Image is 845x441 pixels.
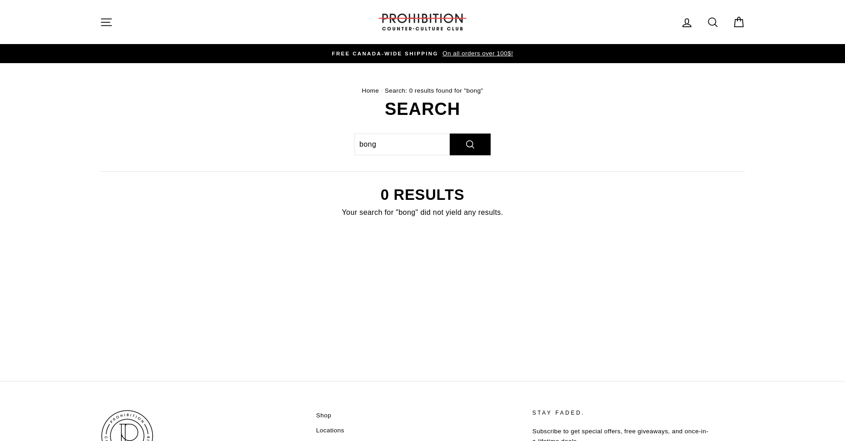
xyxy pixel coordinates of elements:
[102,49,743,59] a: FREE CANADA-WIDE SHIPPING On all orders over 100$!
[316,424,344,437] a: Locations
[381,87,383,94] span: /
[100,86,745,96] nav: breadcrumbs
[377,14,468,30] img: PROHIBITION COUNTER-CULTURE CLUB
[100,100,745,118] h1: Search
[440,50,513,57] span: On all orders over 100$!
[100,188,745,203] h2: 0 results
[332,51,438,56] span: FREE CANADA-WIDE SHIPPING
[316,409,331,422] a: Shop
[385,87,483,94] span: Search: 0 results found for "bong"
[354,134,450,155] input: Search our store
[532,409,711,417] p: STAY FADED.
[362,87,379,94] a: Home
[100,207,745,218] p: Your search for "bong" did not yield any results.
